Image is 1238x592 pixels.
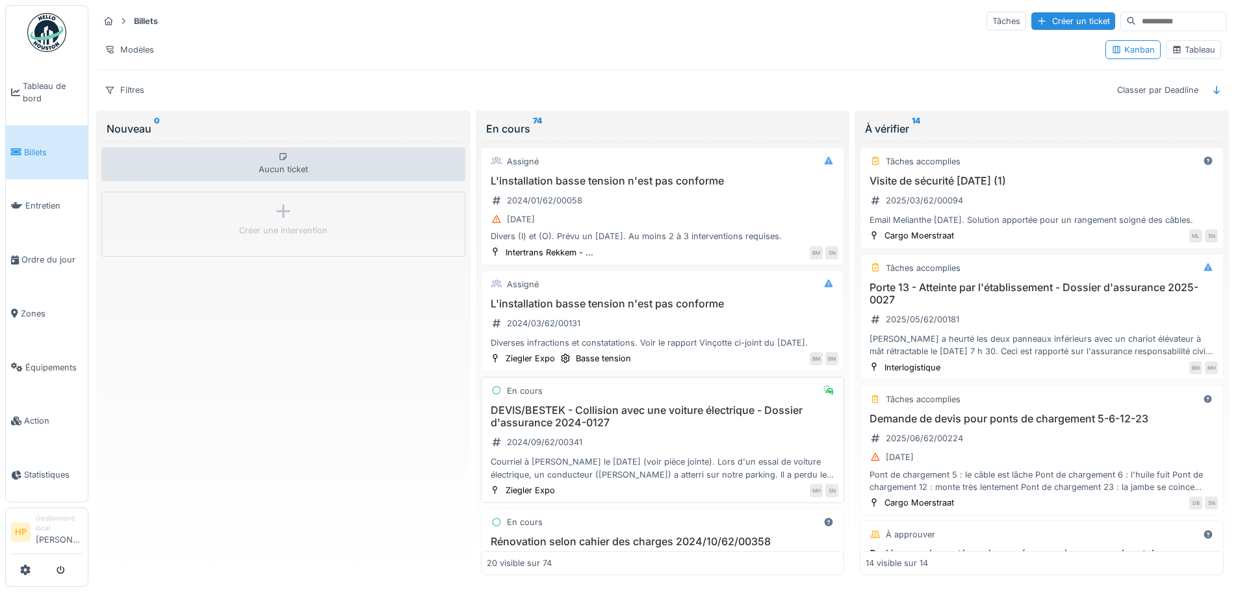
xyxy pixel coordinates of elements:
font: Ziegler Expo [506,354,555,363]
font: Divers (I) et (O). Prévu un [DATE]. Au moins 2 à 3 interventions requises. [491,231,782,241]
font: Ziegler Expo [506,485,555,495]
font: HP [15,527,27,537]
font: SN [1208,500,1215,506]
font: Tâches accomplies [886,263,961,273]
div: Tâches [987,12,1026,31]
font: MH [1207,365,1216,371]
a: Tableau de bord [6,59,88,125]
font: Intertrans Rekkem - ... [506,248,593,257]
div: Assigné [507,155,539,168]
font: Kanban [1124,45,1155,55]
font: Cargo Moerstraat [884,498,954,508]
div: Tableau [1172,44,1215,56]
font: Zones [21,309,45,318]
div: En cours [486,121,840,136]
font: Email Melianthe [DATE]. Solution apportée pour un rangement soigné des câbles. [870,215,1193,225]
font: [DATE] [886,452,914,462]
div: Nouveau [107,121,460,136]
span: Équipements [25,361,83,374]
li: [PERSON_NAME] [36,513,83,551]
font: 74 [533,116,542,125]
font: DB [1193,500,1200,506]
font: DEVIS/BESTEK - Collision avec une voiture électrique - Dossier d'assurance 2024-0127 [491,404,803,429]
font: Visite de sécurité [DATE] (1) [870,174,1006,187]
font: MH [812,487,821,494]
a: Action [6,394,88,448]
a: Entretien [6,179,88,233]
font: 2025/06/62/00224 [886,433,963,443]
font: BM [1192,365,1200,371]
a: Équipements [6,341,88,394]
div: Aucun ticket [101,148,465,181]
font: 2024/09/62/00341 [507,437,582,447]
font: [DATE] [507,214,535,224]
font: 14 [912,116,920,125]
font: 2025/05/62/00181 [886,315,959,324]
img: Badge_color-CXgf-gQk.svg [27,13,66,52]
font: ML [1192,233,1200,239]
a: Statistiques [6,448,88,502]
font: Redémarrer le système de caméra pour le nouveau locataire [870,547,1164,560]
font: SN [829,250,836,256]
font: Billets [24,148,47,157]
font: L'installation basse tension n'est pas conforme [491,174,724,187]
font: SN [829,487,836,494]
font: L'installation basse tension n'est pas conforme [491,297,724,310]
font: Demande de devis pour ponts de chargement 5-6-12-23 [870,412,1148,425]
font: Tableau de bord [23,81,66,103]
font: 2024/03/62/00131 [507,318,580,328]
font: Entretien [25,201,60,211]
font: En cours [507,386,543,396]
font: Cargo Moerstraat [884,231,954,240]
font: 2024/01/62/00058 [507,196,582,205]
font: En cours [507,517,543,527]
a: Billets [6,125,88,179]
div: À vérifier [865,121,1219,136]
div: Créer un ticket [1031,12,1115,30]
div: Modèles [99,40,160,59]
div: Classer par Deadline [1111,81,1204,99]
font: 2025/03/62/00094 [886,196,963,205]
a: Ordre du jour [6,233,88,287]
div: Gestionnaire local [36,513,83,534]
font: Billets [134,16,158,26]
font: BM [812,355,820,362]
font: Pont de chargement 5 : le câble est lâche Pont de chargement 6 : l'huile fuit Pont de chargement ... [870,470,1203,504]
font: BM [812,250,820,256]
font: Diverses infractions et constatations. Voir le rapport Vinçotte ci-joint du [DATE]. [491,338,808,348]
font: Tâches accomplies [886,394,961,404]
a: HP Gestionnaire local[PERSON_NAME] [11,513,83,554]
font: Rénovation selon cahier des charges 2024/10/62/00358 [491,535,771,548]
font: Action [24,416,49,426]
div: 20 visible sur 74 [487,557,552,569]
font: Ordre du jour [21,255,75,264]
div: À approuver [886,528,935,541]
font: Basse tension [576,354,631,363]
font: Courriel à [PERSON_NAME] le [DATE] (voir pièce jointe). Lors d'un essai de voiture électrique, un... [491,457,834,529]
font: Interlogistique [884,363,940,372]
font: BM [828,355,836,362]
div: Filtres [99,81,150,99]
font: Porte 13 - Atteinte par l'établissement - Dossier d'assurance 2025-0027 [870,281,1198,306]
font: 0 [154,116,160,125]
font: SN [1208,233,1215,239]
div: Créer une intervention [239,224,328,237]
span: Statistiques [24,469,83,481]
font: Assigné [507,279,539,289]
div: Tâches accomplies [886,155,961,168]
div: 14 visible sur 14 [866,557,928,569]
font: [PERSON_NAME] a heurté les deux panneaux inférieurs avec un chariot élévateur à mât rétractable l... [870,334,1213,368]
a: Zones [6,287,88,341]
